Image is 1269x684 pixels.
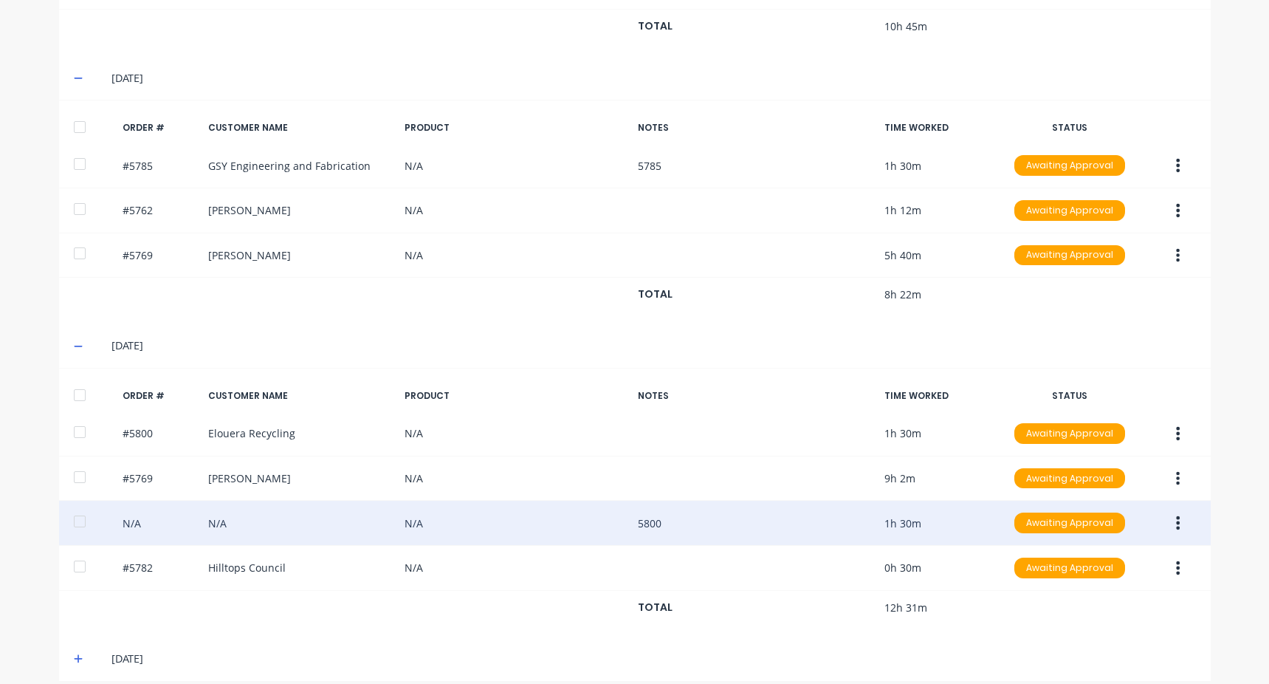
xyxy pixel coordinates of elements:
[405,389,626,403] div: PRODUCT
[111,651,1195,667] div: [DATE]
[1014,558,1125,578] div: Awaiting Approval
[1014,155,1125,176] div: Awaiting Approval
[1014,557,1126,579] button: Awaiting Approval
[1014,200,1125,221] div: Awaiting Approval
[1014,423,1126,445] button: Awaiting Approval
[638,121,873,134] div: NOTES
[638,389,873,403] div: NOTES
[1014,154,1126,177] button: Awaiting Approval
[111,70,1195,86] div: [DATE]
[1014,244,1126,267] button: Awaiting Approval
[405,121,626,134] div: PRODUCT
[1014,199,1126,222] button: Awaiting Approval
[208,121,393,134] div: CUSTOMER NAME
[1014,468,1126,490] button: Awaiting Approval
[1014,468,1125,489] div: Awaiting Approval
[884,389,995,403] div: TIME WORKED
[1014,512,1126,534] button: Awaiting Approval
[1007,121,1132,134] div: STATUS
[1007,389,1132,403] div: STATUS
[123,121,196,134] div: ORDER #
[111,338,1195,354] div: [DATE]
[1014,245,1125,266] div: Awaiting Approval
[208,389,393,403] div: CUSTOMER NAME
[123,389,196,403] div: ORDER #
[1014,513,1125,533] div: Awaiting Approval
[884,121,995,134] div: TIME WORKED
[1014,423,1125,444] div: Awaiting Approval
